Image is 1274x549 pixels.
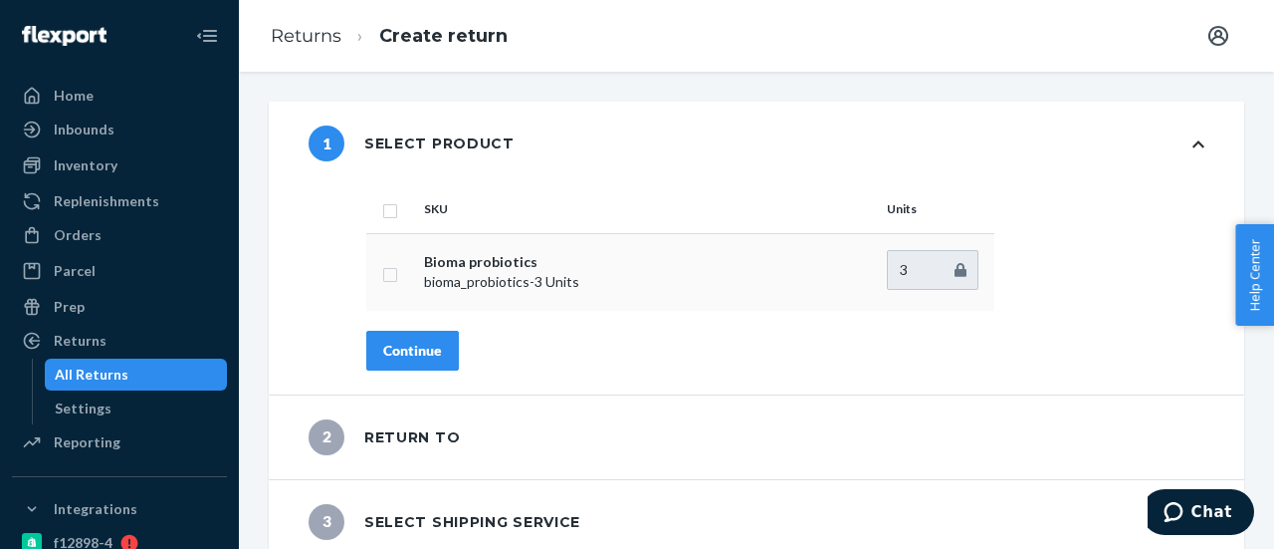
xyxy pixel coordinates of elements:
[12,493,227,525] button: Integrations
[416,185,879,233] th: SKU
[22,26,106,46] img: Flexport logo
[54,261,96,281] div: Parcel
[424,272,871,292] p: bioma_probiotics - 3 Units
[1198,16,1238,56] button: Open account menu
[309,419,344,455] span: 2
[12,185,227,217] a: Replenishments
[366,331,459,371] button: Continue
[54,86,94,106] div: Home
[55,365,128,385] div: All Returns
[54,225,102,245] div: Orders
[54,120,114,139] div: Inbounds
[54,191,159,211] div: Replenishments
[12,325,227,357] a: Returns
[54,297,85,317] div: Prep
[271,25,341,47] a: Returns
[887,250,978,290] input: Enter quantity
[54,331,106,351] div: Returns
[55,399,111,418] div: Settings
[1148,489,1254,539] iframe: Opens a widget where you can chat to one of our agents
[309,504,344,540] span: 3
[309,504,580,540] div: Select shipping service
[12,255,227,287] a: Parcel
[45,359,228,391] a: All Returns
[12,426,227,458] a: Reporting
[379,25,508,47] a: Create return
[879,185,994,233] th: Units
[255,7,524,66] ol: breadcrumbs
[45,393,228,424] a: Settings
[12,114,227,145] a: Inbounds
[54,432,120,452] div: Reporting
[187,16,227,56] button: Close Navigation
[424,252,871,272] p: Bioma probiotics
[383,341,442,361] div: Continue
[54,499,137,519] div: Integrations
[12,291,227,323] a: Prep
[12,80,227,112] a: Home
[1235,224,1274,326] button: Help Center
[12,219,227,251] a: Orders
[309,126,344,161] span: 1
[309,126,515,161] div: Select product
[12,149,227,181] a: Inventory
[309,419,460,455] div: Return to
[54,155,117,175] div: Inventory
